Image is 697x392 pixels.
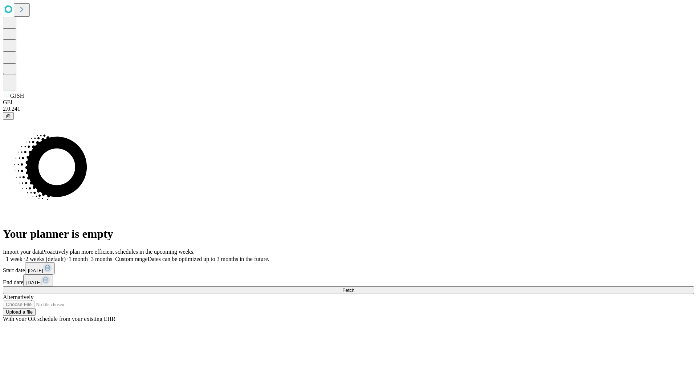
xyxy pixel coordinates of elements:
span: GJSH [10,93,24,99]
button: Fetch [3,286,694,294]
span: 1 week [6,256,23,262]
span: 3 months [91,256,112,262]
button: Upload a file [3,308,36,316]
button: [DATE] [23,274,53,286]
span: Import your data [3,249,42,255]
div: End date [3,274,694,286]
span: [DATE] [28,268,43,273]
div: 2.0.241 [3,106,694,112]
span: Fetch [342,287,354,293]
span: With your OR schedule from your existing EHR [3,316,115,322]
span: Proactively plan more efficient schedules in the upcoming weeks. [42,249,195,255]
span: 2 weeks (default) [25,256,66,262]
button: [DATE] [25,262,55,274]
div: Start date [3,262,694,274]
span: 1 month [69,256,88,262]
button: @ [3,112,14,120]
span: @ [6,113,11,119]
span: Alternatively [3,294,33,300]
div: GEI [3,99,694,106]
span: Dates can be optimized up to 3 months in the future. [148,256,269,262]
h1: Your planner is empty [3,227,694,241]
span: Custom range [115,256,147,262]
span: [DATE] [26,280,41,285]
